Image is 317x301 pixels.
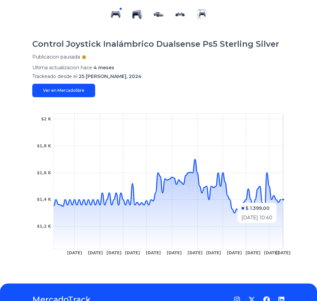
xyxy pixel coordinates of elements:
[37,197,51,202] tspan: $1,4 K
[37,171,51,175] tspan: $1,6 K
[264,251,279,255] tspan: [DATE]
[93,65,114,71] span: 4 meses
[107,251,122,255] tspan: [DATE]
[125,251,140,255] tspan: [DATE]
[37,224,51,229] tspan: $1,2 K
[67,251,82,255] tspan: [DATE]
[153,9,164,20] img: Control Joystick Inalámbrico Dualsense Ps5 Sterling Silver
[32,65,92,71] span: Ultima actualizacion hace
[32,73,77,79] span: Trackeado desde el
[146,251,161,255] tspan: [DATE]
[32,84,95,97] a: Ver en Mercadolibre
[227,251,242,255] tspan: [DATE]
[79,73,142,79] span: 25 [PERSON_NAME], 2024
[32,53,80,60] p: Publicacion pausada
[110,9,121,20] img: Control Joystick Inalámbrico Dualsense Ps5 Sterling Silver
[32,39,279,49] h1: Control Joystick Inalámbrico Dualsense Ps5 Sterling Silver
[245,251,261,255] tspan: [DATE]
[175,9,186,20] img: Control Joystick Inalámbrico Dualsense Ps5 Sterling Silver
[37,144,51,148] tspan: $1,8 K
[41,117,51,121] tspan: $2 K
[167,251,182,255] tspan: [DATE]
[188,251,203,255] tspan: [DATE]
[132,9,143,20] img: Control Joystick Inalámbrico Dualsense Ps5 Sterling Silver
[196,9,207,20] img: Control Joystick Inalámbrico Dualsense Ps5 Sterling Silver
[206,251,221,255] tspan: [DATE]
[88,251,103,255] tspan: [DATE]
[276,251,291,255] tspan: [DATE]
